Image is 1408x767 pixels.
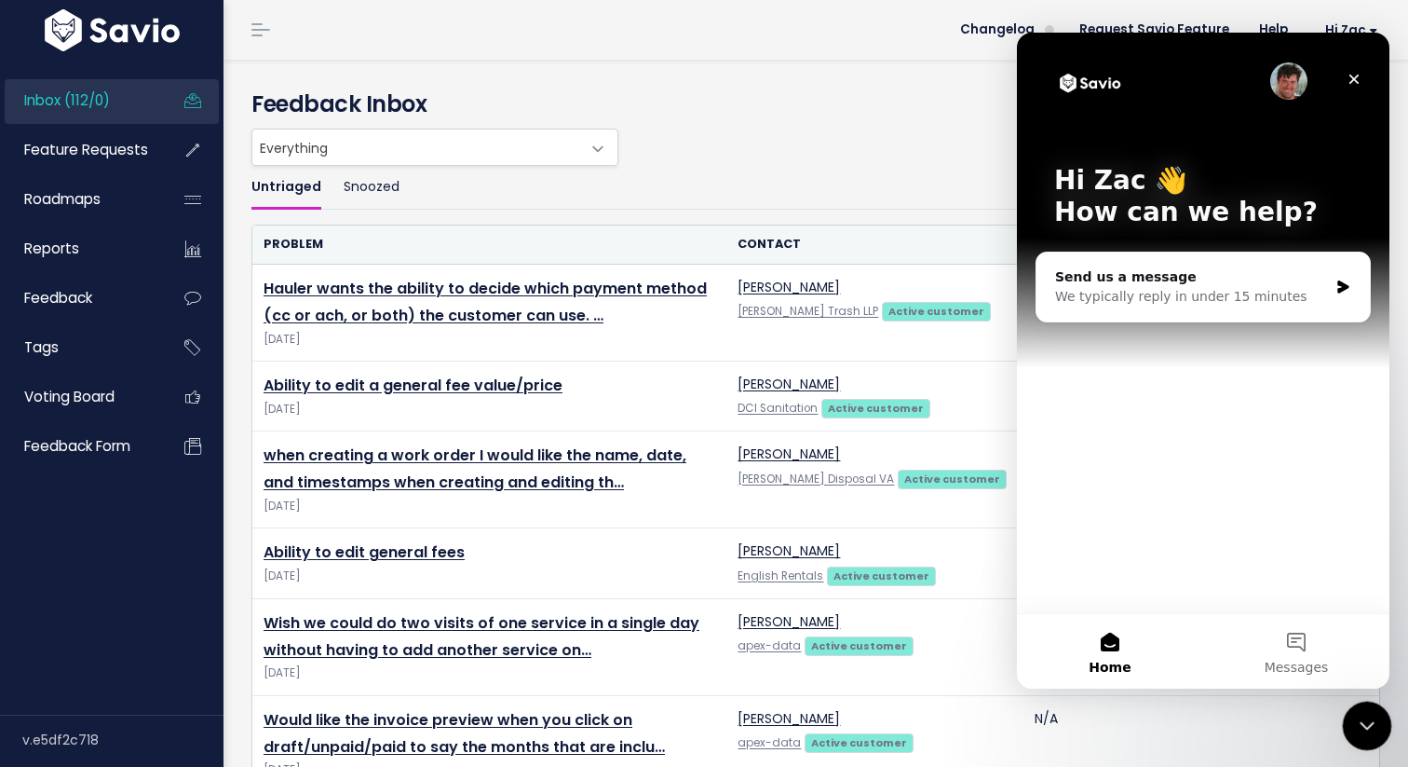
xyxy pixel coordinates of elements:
a: Feedback [5,277,155,320]
strong: Active customer [828,401,924,416]
a: Help [1244,16,1303,44]
span: [DATE] [264,330,715,349]
a: Would like the invoice preview when you click on draft/unpaid/paid to say the months that are inclu… [264,709,665,758]
a: [PERSON_NAME] [738,278,840,296]
span: Feature Requests [24,140,148,159]
a: Active customer [805,636,913,654]
img: logo-white.9d6f32f41409.svg [40,9,184,51]
a: English Rentals [738,568,823,583]
span: Voting Board [24,387,115,406]
a: Wish we could do two visits of one service in a single day without having to add another service on… [264,612,699,661]
a: [PERSON_NAME] [738,375,840,393]
a: Voting Board [5,376,155,418]
strong: Active customer [904,472,1000,486]
a: [PERSON_NAME] Trash LLP [738,304,878,319]
span: Hi Zac [1325,23,1378,37]
span: Roadmaps [24,189,101,209]
span: Changelog [960,23,1035,36]
a: Active customer [898,469,1006,487]
span: [DATE] [264,567,715,586]
span: [DATE] [264,497,715,516]
a: Active customer [805,733,913,751]
a: Hauler wants the ability to decide which payment method (cc or ach, or both) the customer can use. … [264,278,707,326]
a: Roadmaps [5,178,155,221]
a: DCI Sanitation [738,401,818,416]
a: apex-data [738,638,801,653]
a: [PERSON_NAME] [738,541,840,560]
span: Tags [24,337,59,357]
a: Snoozed [344,166,399,210]
ul: Filter feature requests [251,166,1380,210]
a: Request Savio Feature [1064,16,1244,44]
span: Feedback [24,288,92,308]
span: Everything [251,129,618,166]
a: [PERSON_NAME] Disposal VA [738,472,894,486]
a: [PERSON_NAME] [738,445,840,463]
iframe: Intercom live chat [1017,33,1389,689]
a: [PERSON_NAME] [738,612,840,631]
a: Active customer [882,301,990,320]
a: Hi Zac [1303,16,1393,45]
th: Problem [252,226,726,264]
iframe: Intercom live chat [1343,702,1392,751]
a: Untriaged [251,166,321,210]
h4: Feedback Inbox [251,88,1380,121]
span: Feedback form [24,436,130,456]
a: Feature Requests [5,129,155,171]
a: Active customer [827,566,935,584]
span: Inbox (112/0) [24,90,110,110]
span: [DATE] [264,664,715,683]
a: Tags [5,326,155,369]
strong: Active customer [833,568,929,583]
strong: Active customer [888,304,984,319]
a: when creating a work order I would like the name, date, and timestamps when creating and editing th… [264,445,686,493]
a: Ability to edit general fees [264,541,465,563]
span: Reports [24,239,79,258]
a: [PERSON_NAME] [738,709,840,728]
span: [DATE] [264,400,715,419]
span: Everything [252,130,580,165]
th: Contact [726,226,1022,264]
strong: Active customer [811,735,907,750]
a: Inbox (112/0) [5,79,155,122]
a: Feedback form [5,425,155,468]
a: Reports [5,227,155,270]
a: Active customer [821,398,929,417]
strong: Active customer [811,638,907,653]
a: apex-data [738,735,801,750]
a: Ability to edit a general fee value/price [264,375,562,396]
div: v.e5df2c718 [22,716,223,764]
